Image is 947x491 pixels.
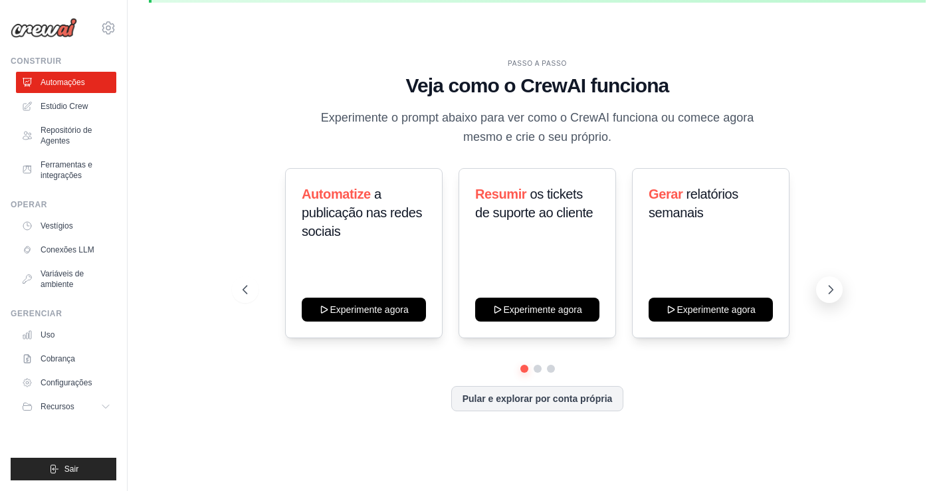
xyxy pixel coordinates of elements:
[302,187,371,201] font: Automatize
[475,187,593,220] font: os tickets de suporte ao cliente
[451,386,624,411] button: Pular e explorar por conta própria
[321,111,754,144] font: Experimente o prompt abaixo para ver como o CrewAI funciona ou comece agora mesmo e crie o seu pr...
[41,354,75,363] font: Cobrança
[649,187,738,220] font: relatórios semanais
[16,215,116,237] a: Vestígios
[16,372,116,393] a: Configurações
[11,200,47,209] font: Operar
[16,396,116,417] button: Recursos
[41,102,88,111] font: Estúdio Crew
[11,309,62,318] font: Gerenciar
[16,263,116,295] a: Variáveis ​​de ambiente
[475,187,526,201] font: Resumir
[41,221,73,231] font: Vestígios
[649,298,773,322] button: Experimente agora
[475,298,599,322] button: Experimente agora
[16,154,116,186] a: Ferramentas e integrações
[302,187,422,239] font: a publicação nas redes sociais
[881,427,947,491] div: Widget de chat
[41,330,54,340] font: Uso
[11,56,62,66] font: Construir
[406,74,669,96] font: Veja como o CrewAI funciona
[64,464,78,474] font: Sair
[11,458,116,480] button: Sair
[16,120,116,151] a: Repositório de Agentes
[11,18,77,38] img: Logotipo
[16,239,116,260] a: Conexões LLM
[41,160,92,180] font: Ferramentas e integrações
[41,245,94,254] font: Conexões LLM
[41,378,92,387] font: Configurações
[330,304,408,315] font: Experimente agora
[649,187,683,201] font: Gerar
[16,324,116,345] a: Uso
[41,126,92,146] font: Repositório de Agentes
[463,393,613,404] font: Pular e explorar por conta própria
[508,60,567,67] font: PASSO A PASSO
[41,269,84,289] font: Variáveis ​​de ambiente
[881,427,947,491] iframe: Chat Widget
[503,304,581,315] font: Experimente agora
[677,304,755,315] font: Experimente agora
[16,348,116,369] a: Cobrança
[16,96,116,117] a: Estúdio Crew
[16,72,116,93] a: Automações
[41,78,85,87] font: Automações
[41,402,74,411] font: Recursos
[302,298,426,322] button: Experimente agora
